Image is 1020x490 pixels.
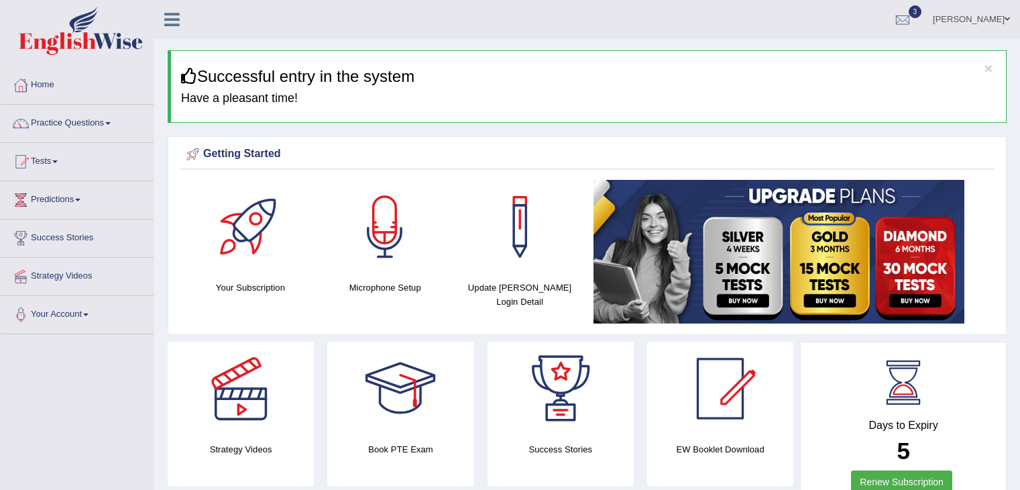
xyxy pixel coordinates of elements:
[647,442,793,456] h4: EW Booklet Download
[327,442,473,456] h4: Book PTE Exam
[593,180,964,324] img: small5.jpg
[325,281,446,295] h4: Microphone Setup
[1,66,154,100] a: Home
[897,438,909,464] b: 5
[1,143,154,177] a: Tests
[1,105,154,138] a: Practice Questions
[459,281,581,309] h4: Update [PERSON_NAME] Login Detail
[984,61,993,75] button: ×
[909,5,922,18] span: 3
[181,92,996,105] h4: Have a pleasant time!
[1,296,154,330] a: Your Account
[181,68,996,85] h3: Successful entry in the system
[1,219,154,253] a: Success Stories
[168,442,314,456] h4: Strategy Videos
[190,281,311,295] h4: Your Subscription
[1,181,154,215] a: Predictions
[488,442,634,456] h4: Success Stories
[815,420,991,432] h4: Days to Expiry
[183,144,991,164] div: Getting Started
[1,258,154,291] a: Strategy Videos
